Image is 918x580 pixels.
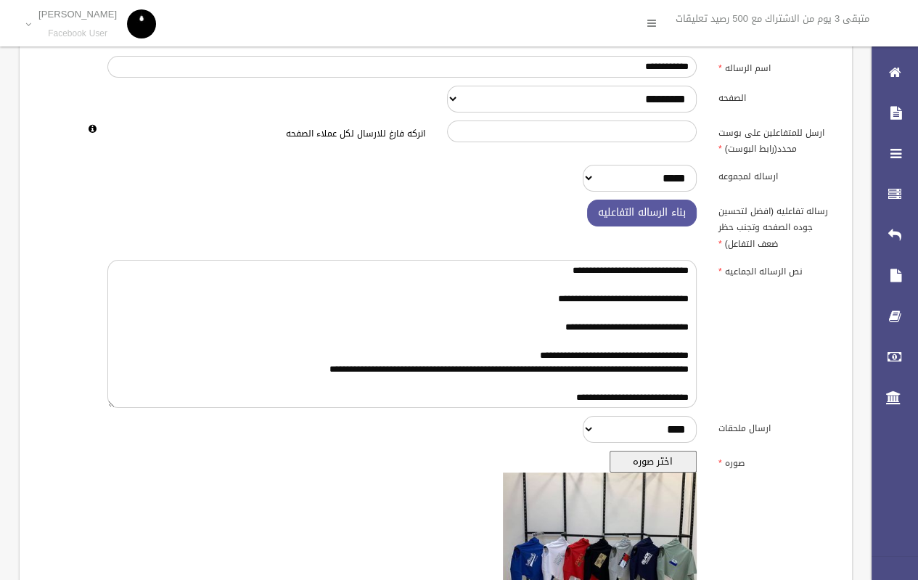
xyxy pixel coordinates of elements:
[708,165,843,185] label: ارساله لمجموعه
[708,200,843,252] label: رساله تفاعليه (افضل لتحسين جوده الصفحه وتجنب حظر ضعف التفاعل)
[708,416,843,436] label: ارسال ملحقات
[610,451,697,473] button: اختر صوره
[708,56,843,76] label: اسم الرساله
[708,451,843,471] label: صوره
[708,260,843,280] label: نص الرساله الجماعيه
[107,129,425,139] h6: اتركه فارغ للارسال لكل عملاء الصفحه
[38,28,117,39] small: Facebook User
[708,86,843,106] label: الصفحه
[708,121,843,157] label: ارسل للمتفاعلين على بوست محدد(رابط البوست)
[587,200,697,226] button: بناء الرساله التفاعليه
[38,9,117,20] p: [PERSON_NAME]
